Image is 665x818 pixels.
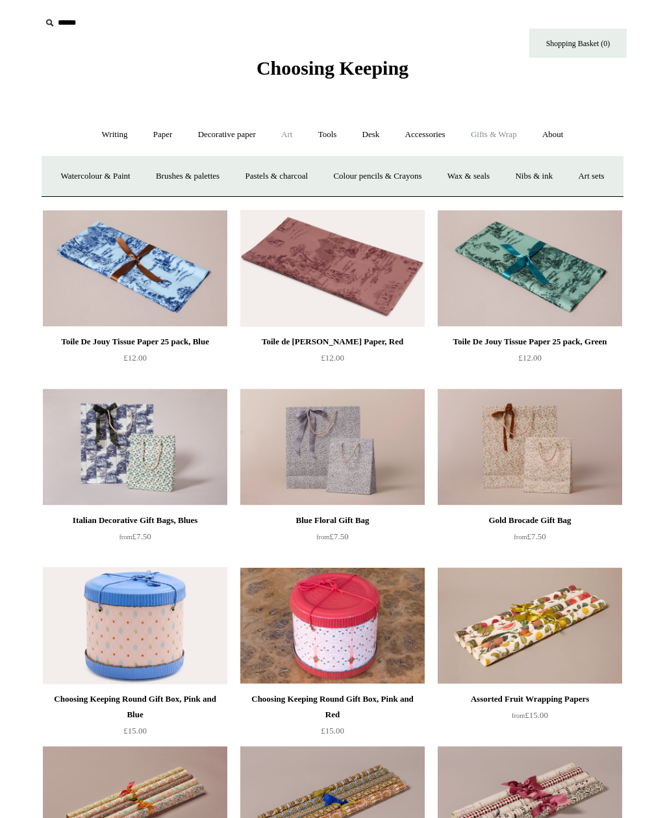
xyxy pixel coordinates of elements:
[257,57,408,79] span: Choosing Keeping
[240,691,425,745] a: Choosing Keeping Round Gift Box, Pink and Red £15.00
[321,726,344,735] span: £15.00
[316,533,329,541] span: from
[438,567,622,684] img: Assorted Fruit Wrapping Papers
[43,513,227,566] a: Italian Decorative Gift Bags, Blues from£7.50
[438,691,622,745] a: Assorted Fruit Wrapping Papers from£15.00
[90,118,140,152] a: Writing
[566,159,616,194] a: Art sets
[459,118,529,152] a: Gifts & Wrap
[441,334,619,350] div: Toile De Jouy Tissue Paper 25 pack, Green
[351,118,392,152] a: Desk
[321,353,344,363] span: £12.00
[503,159,564,194] a: Nibs & ink
[144,159,231,194] a: Brushes & palettes
[46,513,224,528] div: Italian Decorative Gift Bags, Blues
[441,513,619,528] div: Gold Brocade Gift Bag
[321,159,433,194] a: Colour pencils & Crayons
[529,29,627,58] a: Shopping Basket (0)
[43,334,227,387] a: Toile De Jouy Tissue Paper 25 pack, Blue £12.00
[240,389,425,505] img: Blue Floral Gift Bag
[438,513,622,566] a: Gold Brocade Gift Bag from£7.50
[43,389,227,505] a: Italian Decorative Gift Bags, Blues Italian Decorative Gift Bags, Blues
[186,118,268,152] a: Decorative paper
[240,334,425,387] a: Toile de [PERSON_NAME] Paper, Red £12.00
[119,533,132,541] span: from
[436,159,501,194] a: Wax & seals
[438,567,622,684] a: Assorted Fruit Wrapping Papers Assorted Fruit Wrapping Papers
[43,210,227,327] a: Toile De Jouy Tissue Paper 25 pack, Blue Toile De Jouy Tissue Paper 25 pack, Blue
[438,389,622,505] img: Gold Brocade Gift Bag
[240,389,425,505] a: Blue Floral Gift Bag Blue Floral Gift Bag
[441,691,619,707] div: Assorted Fruit Wrapping Papers
[123,726,147,735] span: £15.00
[316,531,348,541] span: £7.50
[46,691,224,722] div: Choosing Keeping Round Gift Box, Pink and Blue
[240,567,425,684] a: Choosing Keeping Round Gift Box, Pink and Red Choosing Keeping Round Gift Box, Pink and Red
[394,118,457,152] a: Accessories
[512,712,525,719] span: from
[43,567,227,684] a: Choosing Keeping Round Gift Box, Pink and Blue Choosing Keeping Round Gift Box, Pink and Blue
[46,334,224,350] div: Toile De Jouy Tissue Paper 25 pack, Blue
[438,210,622,327] img: Toile De Jouy Tissue Paper 25 pack, Green
[119,531,151,541] span: £7.50
[43,691,227,745] a: Choosing Keeping Round Gift Box, Pink and Blue £15.00
[43,567,227,684] img: Choosing Keeping Round Gift Box, Pink and Blue
[438,210,622,327] a: Toile De Jouy Tissue Paper 25 pack, Green Toile De Jouy Tissue Paper 25 pack, Green
[142,118,184,152] a: Paper
[512,710,548,720] span: £15.00
[43,389,227,505] img: Italian Decorative Gift Bags, Blues
[514,533,527,541] span: from
[244,691,421,722] div: Choosing Keeping Round Gift Box, Pink and Red
[43,210,227,327] img: Toile De Jouy Tissue Paper 25 pack, Blue
[49,159,142,194] a: Watercolour & Paint
[240,210,425,327] img: Toile de Jouy Tissue Paper, Red
[438,389,622,505] a: Gold Brocade Gift Bag Gold Brocade Gift Bag
[240,567,425,684] img: Choosing Keeping Round Gift Box, Pink and Red
[244,334,421,350] div: Toile de [PERSON_NAME] Paper, Red
[270,118,304,152] a: Art
[123,353,147,363] span: £12.00
[233,159,320,194] a: Pastels & charcoal
[240,210,425,327] a: Toile de Jouy Tissue Paper, Red Toile de Jouy Tissue Paper, Red
[531,118,575,152] a: About
[438,334,622,387] a: Toile De Jouy Tissue Paper 25 pack, Green £12.00
[514,531,546,541] span: £7.50
[518,353,542,363] span: £12.00
[244,513,421,528] div: Blue Floral Gift Bag
[307,118,349,152] a: Tools
[257,68,408,77] a: Choosing Keeping
[240,513,425,566] a: Blue Floral Gift Bag from£7.50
